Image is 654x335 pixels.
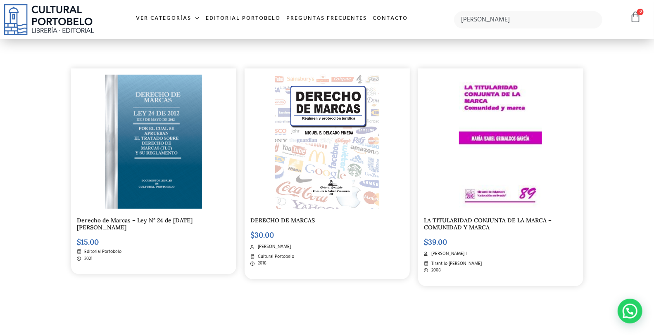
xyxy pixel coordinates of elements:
span: $ [424,237,428,247]
bdi: 30.00 [251,230,274,240]
bdi: 15.00 [77,237,99,247]
a: Preguntas frecuentes [283,10,370,28]
span: 2021 [82,255,93,262]
span: [PERSON_NAME] I [429,250,467,257]
a: Editorial Portobelo [203,10,283,28]
span: 0 [637,9,644,15]
span: [PERSON_NAME] [256,243,291,250]
a: 0 [630,11,641,23]
span: $ [251,230,255,240]
span: Tirant lo [PERSON_NAME] [429,260,482,267]
a: Ver Categorías [133,10,203,28]
a: Contacto [370,10,411,28]
img: DL-106-DERECHO-DE-MARCAS.png [105,75,202,209]
img: Screen_Shot_2018-05-09_at_11.49.05_AM-1.png [275,75,379,209]
bdi: 39.00 [424,237,447,247]
a: LA TITULARIDAD CONJUNTA DE LA MARCA – COMUNIDAD Y MARCA [424,217,552,231]
input: Búsqueda [454,11,602,28]
span: 2018 [256,260,266,267]
a: DERECHO DE MARCAS [251,217,315,224]
span: $ [77,237,81,247]
img: la-titularidad-conjunta-de-la-marca-comunidad-y-ma-9788498762129-2.jpg [459,75,542,209]
span: Cultural Portobelo [256,253,294,260]
a: Derecho de Marcas – Ley N° 24 de [DATE][PERSON_NAME] [77,217,193,231]
span: Editorial Portobelo [82,248,121,255]
span: 2008 [429,267,441,274]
